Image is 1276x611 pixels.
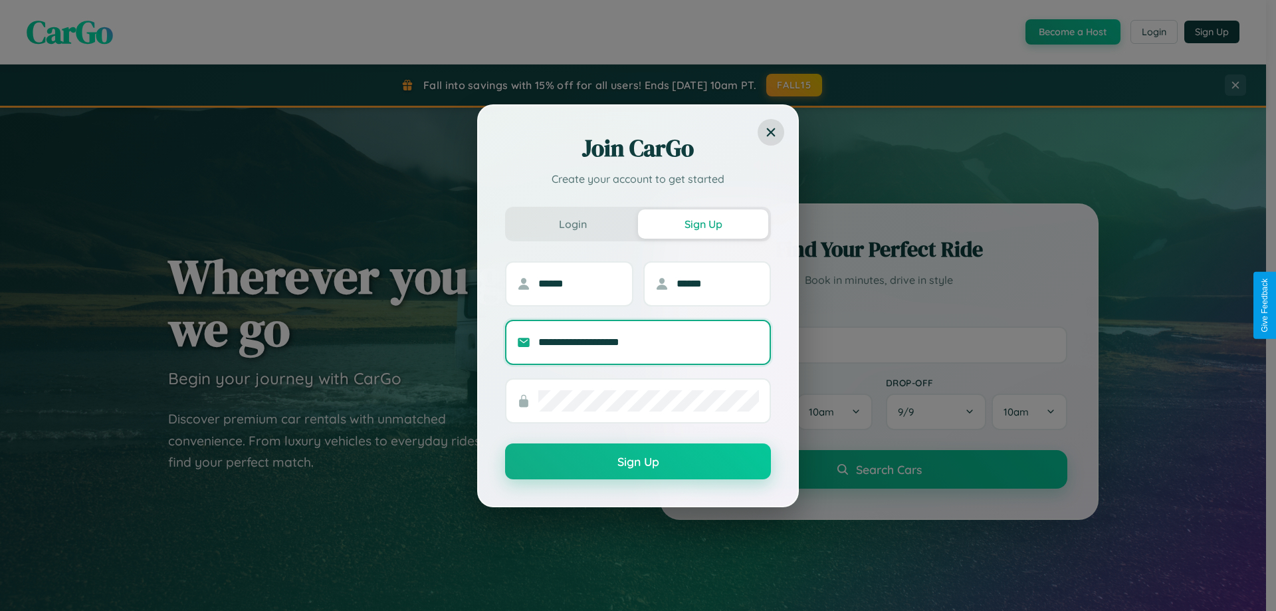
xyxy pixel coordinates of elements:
button: Login [508,209,638,239]
button: Sign Up [505,443,771,479]
button: Sign Up [638,209,768,239]
h2: Join CarGo [505,132,771,164]
div: Give Feedback [1260,279,1269,332]
p: Create your account to get started [505,171,771,187]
